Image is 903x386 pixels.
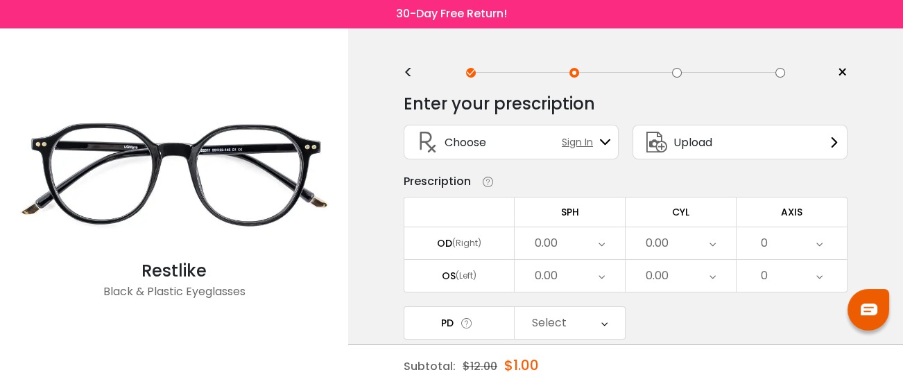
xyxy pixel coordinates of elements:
div: OD [437,237,452,249]
span: Upload [673,134,712,151]
td: SPH [515,197,626,227]
div: 0.00 [535,229,558,257]
div: 0 [761,262,768,290]
div: 0.00 [646,262,669,290]
div: Enter your prescription [404,90,595,118]
div: < [404,67,424,78]
div: 0 [761,229,768,257]
td: AXIS [737,197,848,227]
a: × [827,62,848,83]
div: $1.00 [504,345,539,385]
div: Restlike [7,258,341,283]
img: chat [861,304,877,315]
div: Select [532,309,567,337]
img: Black Restlike - Plastic Eyeglasses [7,91,341,258]
div: (Right) [452,237,481,249]
div: OS [442,270,456,282]
span: Sign In [562,135,600,150]
div: 0.00 [646,229,669,257]
td: PD [404,306,515,340]
td: CYL [626,197,737,227]
div: Black & Plastic Eyeglasses [7,283,341,311]
div: Prescription [404,173,471,190]
div: 0.00 [535,262,558,290]
span: Choose [445,134,486,151]
div: (Left) [456,270,476,282]
span: × [837,62,848,83]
